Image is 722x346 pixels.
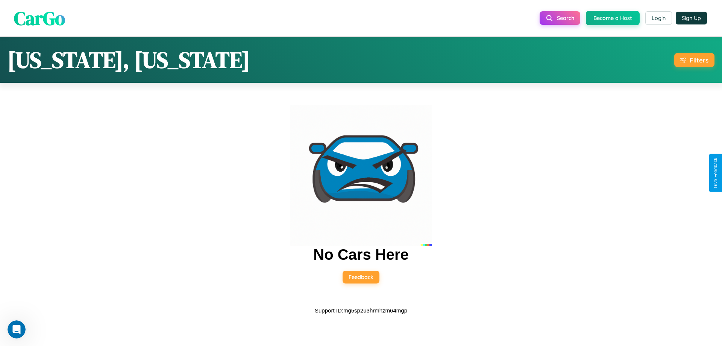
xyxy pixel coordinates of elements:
[14,5,65,31] span: CarGo
[690,56,708,64] div: Filters
[713,158,718,188] div: Give Feedback
[315,305,407,316] p: Support ID: mg5sp2u3hrmhzm64mgp
[343,271,379,284] button: Feedback
[645,11,672,25] button: Login
[290,105,432,246] img: car
[674,53,714,67] button: Filters
[8,44,250,75] h1: [US_STATE], [US_STATE]
[8,320,26,338] iframe: Intercom live chat
[540,11,580,25] button: Search
[557,15,574,21] span: Search
[676,12,707,24] button: Sign Up
[313,246,408,263] h2: No Cars Here
[586,11,640,25] button: Become a Host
